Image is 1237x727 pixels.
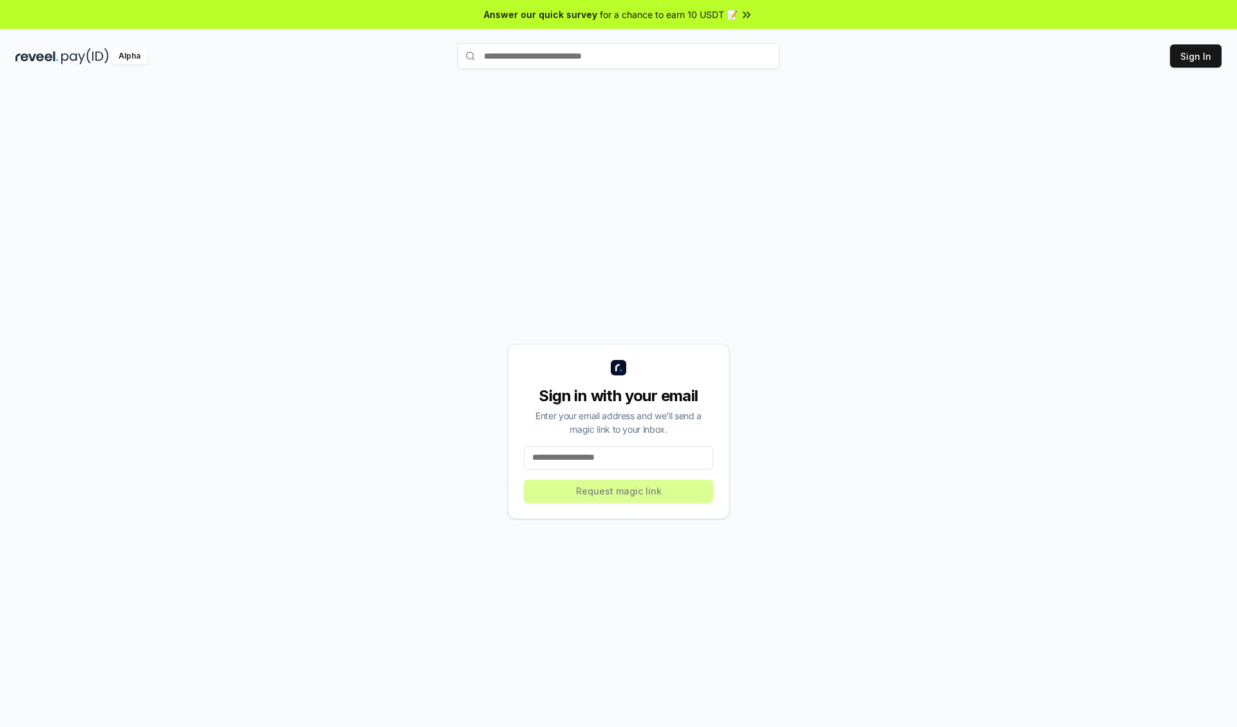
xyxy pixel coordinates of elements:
span: Answer our quick survey [484,8,597,21]
img: logo_small [611,360,626,375]
span: for a chance to earn 10 USDT 📝 [600,8,738,21]
button: Sign In [1170,44,1222,68]
div: Enter your email address and we’ll send a magic link to your inbox. [524,409,713,436]
div: Alpha [111,48,148,64]
img: reveel_dark [15,48,59,64]
div: Sign in with your email [524,386,713,406]
img: pay_id [61,48,109,64]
